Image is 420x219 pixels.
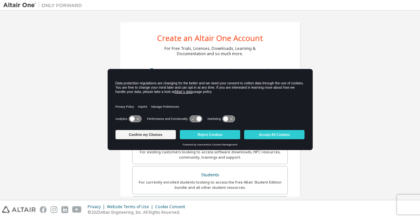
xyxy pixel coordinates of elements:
div: Students [136,170,283,180]
div: Create an Altair One Account [157,34,263,42]
div: For existing customers looking to access software downloads, HPC resources, community, trainings ... [136,149,283,160]
div: For currently enrolled students looking to access the free Altair Student Edition bundle and all ... [136,180,283,190]
img: altair_logo.svg [2,206,36,213]
img: Altair One [3,2,85,9]
div: For Free Trials, Licenses, Downloads, Learning & Documentation and so much more. [164,46,256,56]
img: facebook.svg [40,206,47,213]
img: youtube.svg [72,206,82,213]
p: © 2025 Altair Engineering, Inc. All Rights Reserved. [88,209,189,215]
img: linkedin.svg [61,206,68,213]
div: Website Terms of Use [107,204,155,209]
div: Privacy [88,204,107,209]
img: instagram.svg [51,206,57,213]
div: Cookie Consent [155,204,189,209]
